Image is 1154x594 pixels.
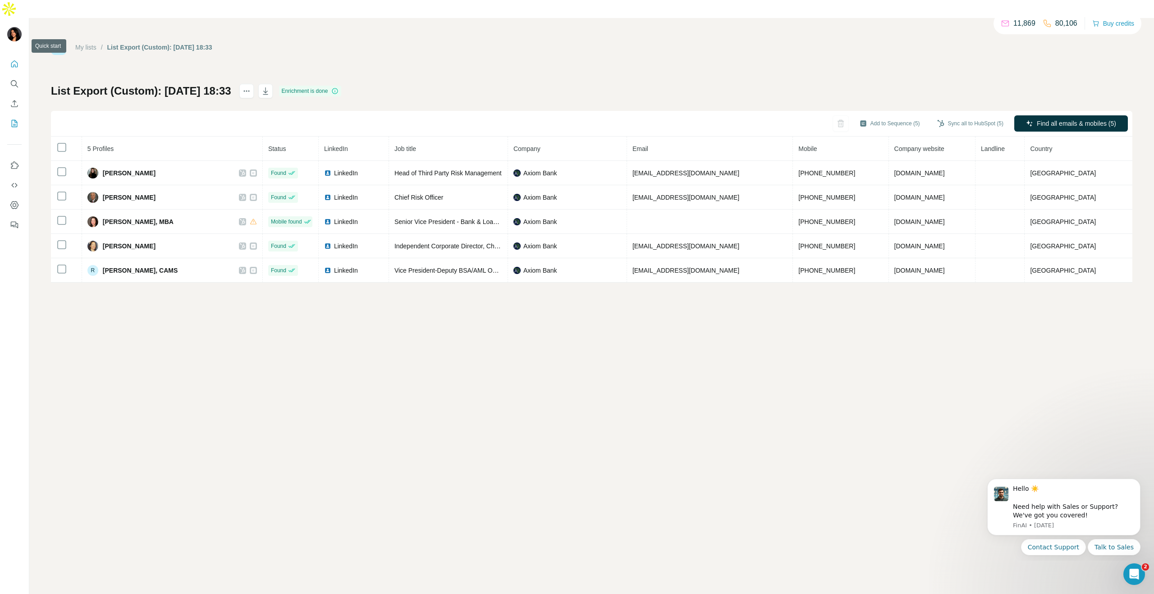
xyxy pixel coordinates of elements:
[324,267,331,274] img: LinkedIn logo
[632,267,739,274] span: [EMAIL_ADDRESS][DOMAIN_NAME]
[324,169,331,177] img: LinkedIn logo
[523,193,557,202] span: Axiom Bank
[1013,18,1035,29] p: 11,869
[334,266,358,275] span: LinkedIn
[1030,242,1096,250] span: [GEOGRAPHIC_DATA]
[931,117,1010,130] button: Sync all to HubSpot (5)
[1030,194,1096,201] span: [GEOGRAPHIC_DATA]
[334,217,358,226] span: LinkedIn
[1037,119,1116,128] span: Find all emails & mobiles (5)
[1142,563,1149,571] span: 2
[1123,563,1145,585] iframe: Intercom live chat
[279,86,342,96] div: Enrichment is done
[894,242,945,250] span: [DOMAIN_NAME]
[798,242,855,250] span: [PHONE_NUMBER]
[632,145,648,152] span: Email
[523,217,557,226] span: Axiom Bank
[1092,17,1134,30] button: Buy credits
[798,194,855,201] span: [PHONE_NUMBER]
[87,168,98,178] img: Avatar
[632,242,739,250] span: [EMAIL_ADDRESS][DOMAIN_NAME]
[974,471,1154,561] iframe: Intercom notifications message
[981,145,1005,152] span: Landline
[1030,169,1096,177] span: [GEOGRAPHIC_DATA]
[523,242,557,251] span: Axiom Bank
[103,169,156,178] span: [PERSON_NAME]
[271,218,302,226] span: Mobile found
[51,84,231,98] h1: List Export (Custom): [DATE] 18:33
[632,194,739,201] span: [EMAIL_ADDRESS][DOMAIN_NAME]
[271,193,286,201] span: Found
[513,169,521,177] img: company-logo
[1030,267,1096,274] span: [GEOGRAPHIC_DATA]
[394,169,502,177] span: Head of Third Party Risk Management
[7,197,22,213] button: Dashboard
[523,266,557,275] span: Axiom Bank
[103,217,174,226] span: [PERSON_NAME], MBA
[798,218,855,225] span: [PHONE_NUMBER]
[1055,18,1077,29] p: 80,106
[1030,218,1096,225] span: [GEOGRAPHIC_DATA]
[1014,115,1128,132] button: Find all emails & mobiles (5)
[894,169,945,177] span: [DOMAIN_NAME]
[394,145,416,152] span: Job title
[394,218,556,225] span: Senior Vice President - Bank & Loan Operations Manager
[87,145,114,152] span: 5 Profiles
[271,266,286,274] span: Found
[798,145,817,152] span: Mobile
[853,117,926,130] button: Add to Sequence (5)
[7,96,22,112] button: Enrich CSV
[7,157,22,174] button: Use Surfe on LinkedIn
[894,145,944,152] span: Company website
[51,40,66,55] img: Surfe Logo
[334,169,358,178] span: LinkedIn
[394,242,685,250] span: Independent Corporate Director, Chair of Audit Committee, Member Credit and Compliance Committees
[324,145,348,152] span: LinkedIn
[7,115,22,132] button: My lists
[324,218,331,225] img: LinkedIn logo
[334,193,358,202] span: LinkedIn
[107,43,212,52] div: List Export (Custom): [DATE] 18:33
[324,194,331,201] img: LinkedIn logo
[513,145,540,152] span: Company
[798,267,855,274] span: [PHONE_NUMBER]
[87,265,98,276] div: R
[7,56,22,72] button: Quick start
[1030,145,1052,152] span: Country
[513,218,521,225] img: company-logo
[101,43,103,52] li: /
[7,76,22,92] button: Search
[103,242,156,251] span: [PERSON_NAME]
[513,194,521,201] img: company-logo
[894,218,945,225] span: [DOMAIN_NAME]
[7,177,22,193] button: Use Surfe API
[268,145,286,152] span: Status
[798,169,855,177] span: [PHONE_NUMBER]
[271,242,286,250] span: Found
[103,266,178,275] span: [PERSON_NAME], CAMS
[334,242,358,251] span: LinkedIn
[87,216,98,227] img: Avatar
[894,267,945,274] span: [DOMAIN_NAME]
[239,84,254,98] button: actions
[324,242,331,250] img: LinkedIn logo
[87,192,98,203] img: Avatar
[271,169,286,177] span: Found
[523,169,557,178] span: Axiom Bank
[75,44,96,51] a: My lists
[394,267,515,274] span: Vice President-Deputy BSA/AML OFFICER
[513,242,521,250] img: company-logo
[7,27,22,41] img: Avatar
[632,169,739,177] span: [EMAIL_ADDRESS][DOMAIN_NAME]
[87,241,98,251] img: Avatar
[894,194,945,201] span: [DOMAIN_NAME]
[103,193,156,202] span: [PERSON_NAME]
[513,267,521,274] img: company-logo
